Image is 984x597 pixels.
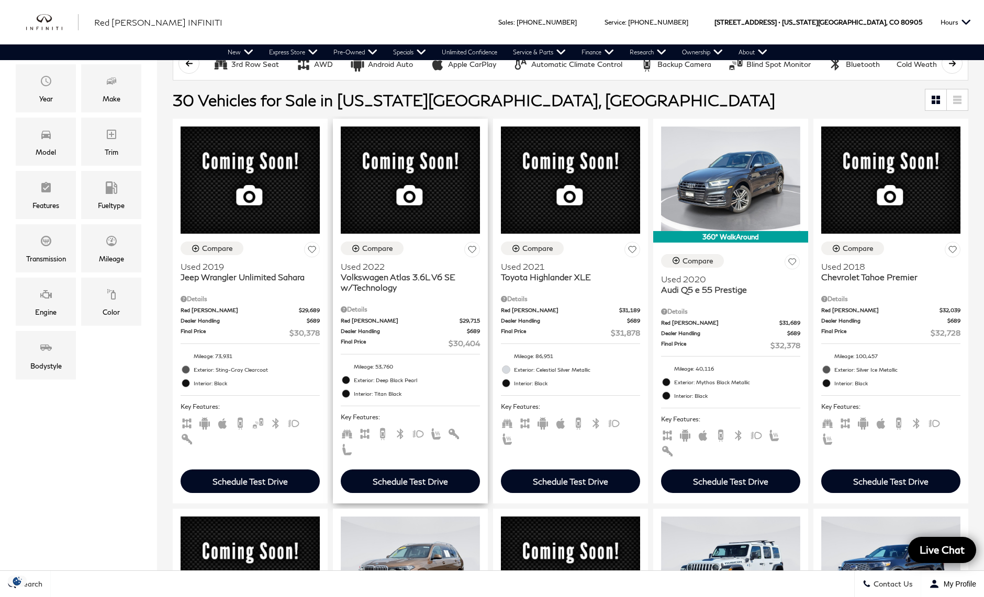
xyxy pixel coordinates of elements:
button: Compare Vehicle [181,242,243,255]
span: Blind Spot Monitor [252,418,264,426]
span: Key Features : [341,411,480,423]
span: Final Price [341,338,449,349]
div: Pricing Details - Volkswagen Atlas 3.6L V6 SE w/Technology [341,305,480,314]
span: Fog Lights [608,418,620,426]
div: Backup Camera [657,60,711,69]
span: Dealer Handling [661,329,787,337]
span: Dealer Handling [181,317,307,325]
div: Compare [522,244,553,253]
button: Compare Vehicle [821,242,884,255]
span: $31,878 [611,327,640,338]
span: Apple Car-Play [216,418,229,426]
span: Live Chat [914,543,970,556]
span: Interior: Titan Black [354,388,480,399]
button: 3rd Row Seat3rd Row Seat [207,53,285,75]
div: 360° WalkAround [653,231,808,243]
img: 2021 Toyota Highlander XLE [501,127,640,234]
span: Transmission [40,232,52,253]
a: Pre-Owned [326,44,385,60]
span: Features [40,179,52,200]
a: Dealer Handling $689 [661,329,800,337]
div: Model [36,146,56,158]
a: Ownership [674,44,731,60]
span: Bodystyle [40,339,52,360]
button: Compare Vehicle [341,242,404,255]
a: Used 2022Volkswagen Atlas 3.6L V6 SE w/Technology [341,261,480,293]
div: Pricing Details - Toyota Highlander XLE [501,294,640,304]
span: Service [605,18,625,26]
a: Service & Parts [505,44,574,60]
span: Dealer Handling [501,317,627,325]
div: FueltypeFueltype [81,171,141,219]
span: Model [40,125,52,146]
span: $32,728 [931,327,960,338]
span: Color [105,285,118,306]
div: Schedule Test Drive - Audi Q5 e 55 Prestige [661,469,800,493]
a: Red [PERSON_NAME] $31,689 [661,319,800,327]
div: Compare [683,256,713,266]
span: Android Auto [857,418,869,426]
a: [STREET_ADDRESS] • [US_STATE][GEOGRAPHIC_DATA], CO 80905 [714,18,922,26]
div: Transmission [26,253,66,265]
span: Red [PERSON_NAME] [821,306,940,314]
div: Color [103,306,120,318]
div: Blind Spot Monitor [728,56,744,72]
div: Bluetooth [846,60,880,69]
div: Automatic Climate Control [531,60,622,69]
a: Final Price $32,728 [821,327,960,338]
span: Interior: Black [514,378,640,388]
span: Search [16,580,42,589]
span: $689 [947,317,960,325]
span: Fueltype [105,179,118,200]
button: Backup CameraBackup Camera [633,53,717,75]
span: Android Auto [536,418,549,426]
div: Bodystyle [30,360,62,372]
span: Apple Car-Play [697,430,709,438]
button: Save Vehicle [624,242,640,261]
span: AWD [359,429,371,437]
div: Pricing Details - Chevrolet Tahoe Premier [821,294,960,304]
button: Save Vehicle [464,242,480,261]
button: Save Vehicle [945,242,960,261]
div: 3rd Row Seat [231,60,279,69]
span: Fog Lights [928,418,941,426]
li: Mileage: 73,931 [181,349,320,363]
li: Mileage: 40,116 [661,362,800,375]
div: Schedule Test Drive [853,476,929,486]
a: infiniti [26,14,79,31]
li: Mileage: 100,457 [821,349,960,363]
img: INFINITI [26,14,79,31]
a: About [731,44,775,60]
span: Backup Camera [572,418,585,426]
span: Keyless Entry [661,446,674,454]
div: Automatic Climate Control [513,56,529,72]
div: FeaturesFeatures [16,171,76,219]
span: AWD [661,430,674,438]
span: Used 2020 [661,274,792,284]
a: Red [PERSON_NAME] $32,039 [821,306,960,314]
span: $30,378 [289,327,320,338]
a: [PHONE_NUMBER] [628,18,688,26]
div: AWD [314,60,333,69]
div: Schedule Test Drive [213,476,288,486]
div: Fueltype [98,200,125,211]
span: Backup Camera [892,418,905,426]
span: Exterior: Sting-Gray Clearcoat [194,364,320,375]
a: Used 2021Toyota Highlander XLE [501,261,640,282]
div: Year [39,93,53,105]
div: Blind Spot Monitor [746,60,811,69]
span: $31,189 [619,306,640,314]
span: $32,039 [940,306,960,314]
div: YearYear [16,64,76,112]
span: Keyless Entry [181,434,193,442]
span: Red [PERSON_NAME] [501,306,619,314]
span: Third Row Seats [341,429,353,437]
div: 3rd Row Seat [213,56,229,72]
span: $689 [627,317,640,325]
span: $689 [467,327,480,335]
li: Mileage: 53,760 [341,360,480,373]
img: 2020 Audi Q5 e 55 Prestige [661,127,800,231]
span: Heated Seats [821,434,834,442]
span: Final Price [821,327,931,338]
span: Third Row Seats [821,418,834,426]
